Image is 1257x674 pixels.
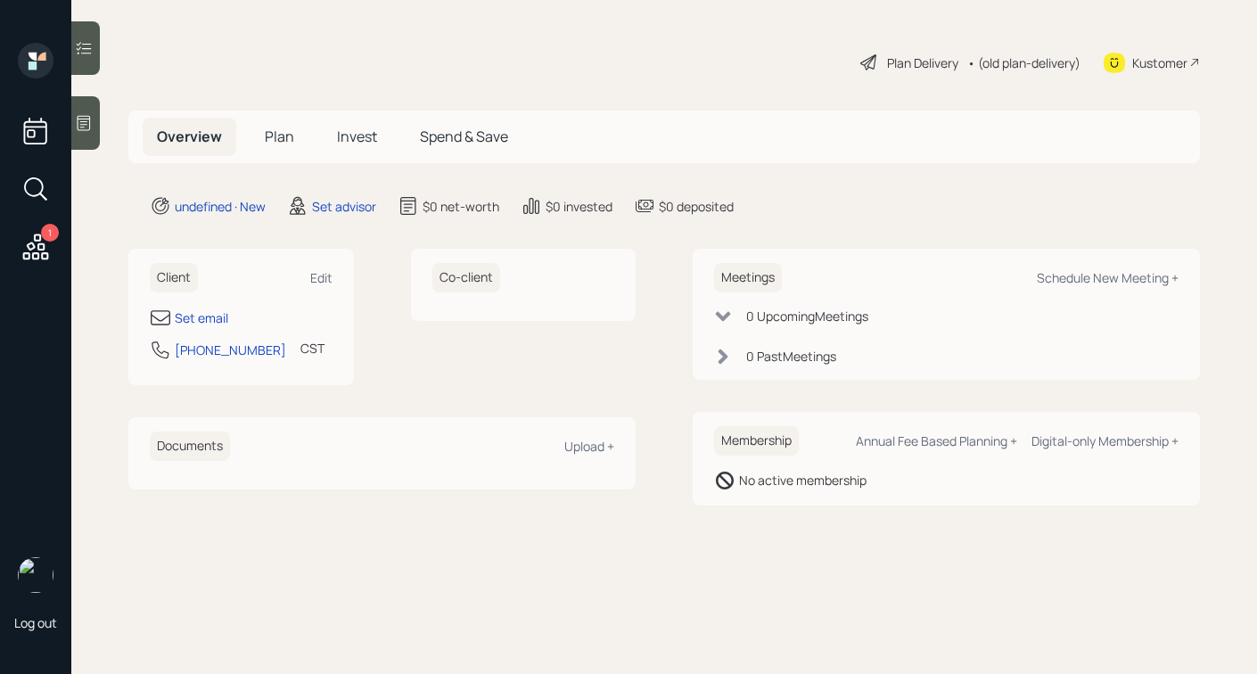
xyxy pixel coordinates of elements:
[714,426,799,456] h6: Membership
[714,263,782,292] h6: Meetings
[175,341,286,359] div: [PHONE_NUMBER]
[746,307,868,325] div: 0 Upcoming Meeting s
[420,127,508,146] span: Spend & Save
[1132,53,1187,72] div: Kustomer
[432,263,500,292] h6: Co-client
[1037,269,1179,286] div: Schedule New Meeting +
[546,197,612,216] div: $0 invested
[41,224,59,242] div: 1
[1031,432,1179,449] div: Digital-only Membership +
[856,432,1017,449] div: Annual Fee Based Planning +
[746,347,836,366] div: 0 Past Meeting s
[310,269,333,286] div: Edit
[423,197,499,216] div: $0 net-worth
[887,53,958,72] div: Plan Delivery
[175,197,266,216] div: undefined · New
[300,339,325,358] div: CST
[150,432,230,461] h6: Documents
[157,127,222,146] span: Overview
[312,197,376,216] div: Set advisor
[150,263,198,292] h6: Client
[659,197,734,216] div: $0 deposited
[564,438,614,455] div: Upload +
[14,614,57,631] div: Log out
[337,127,377,146] span: Invest
[739,471,867,489] div: No active membership
[175,308,228,327] div: Set email
[265,127,294,146] span: Plan
[967,53,1080,72] div: • (old plan-delivery)
[18,557,53,593] img: robby-grisanti-headshot.png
